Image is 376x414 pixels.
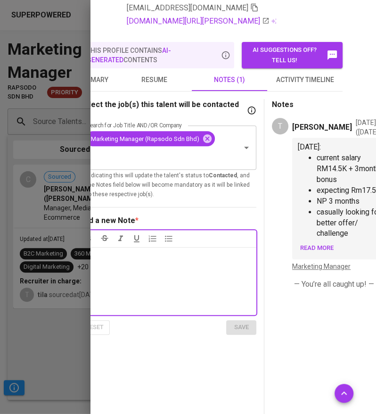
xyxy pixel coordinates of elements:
div: Marketing Manager (Rapsodo Sdn Bhd) [85,131,215,146]
span: NP 3 months [317,197,360,206]
button: Open [240,141,253,154]
a: Marketing Manager [292,263,351,270]
span: activity timeline [273,74,337,86]
span: [DATE]: [298,142,321,151]
span: notes (1) [197,74,262,86]
p: Indicating this will update the talent's status to , and the Notes field below will become mandat... [86,171,250,199]
b: Contacted [209,172,237,179]
span: AI suggestions off? Tell us! [246,45,338,66]
button: AI suggestions off? Tell us! [242,42,343,68]
span: Marketing Manager (Rapsodo Sdn Bhd) [85,134,205,143]
span: Read more [300,243,334,254]
div: Add a new Note [80,215,135,226]
span: resume [122,74,186,86]
p: Select the job(s) this talent will be contacted for [80,99,245,122]
span: [EMAIL_ADDRESS][DOMAIN_NAME] [127,3,248,12]
div: T [272,118,288,134]
p: this profile contains contents [87,46,219,65]
p: [PERSON_NAME] [292,122,352,133]
button: Read more [298,241,336,256]
a: [DOMAIN_NAME][URL][PERSON_NAME] [127,16,270,27]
